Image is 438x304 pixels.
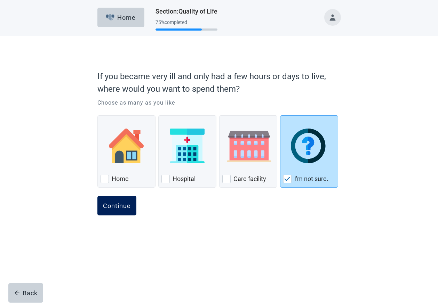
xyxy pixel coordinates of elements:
[324,9,341,26] button: Toggle account menu
[219,115,277,188] div: Care Facility, checkbox, not checked
[156,7,217,16] h1: Section : Quality of Life
[97,115,156,188] div: Home, checkbox, not checked
[8,283,43,303] button: arrow-leftBack
[156,19,217,25] div: 75 % completed
[103,202,131,209] div: Continue
[233,175,266,183] label: Care facility
[97,70,337,95] p: If you became very ill and only had a few hours or days to live, where would you want to spend them?
[112,175,129,183] label: Home
[106,14,136,21] div: Home
[14,289,38,296] div: Back
[158,115,216,188] div: Hospital, checkbox, not checked
[106,14,114,20] img: Elephant
[156,17,217,34] div: Progress section
[280,115,338,188] div: I'm not sure., checkbox, checked
[294,175,328,183] label: I'm not sure.
[14,290,20,296] span: arrow-left
[173,175,196,183] label: Hospital
[97,99,341,107] p: Choose as many as you like
[97,8,144,27] button: ElephantHome
[97,196,136,215] button: Continue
